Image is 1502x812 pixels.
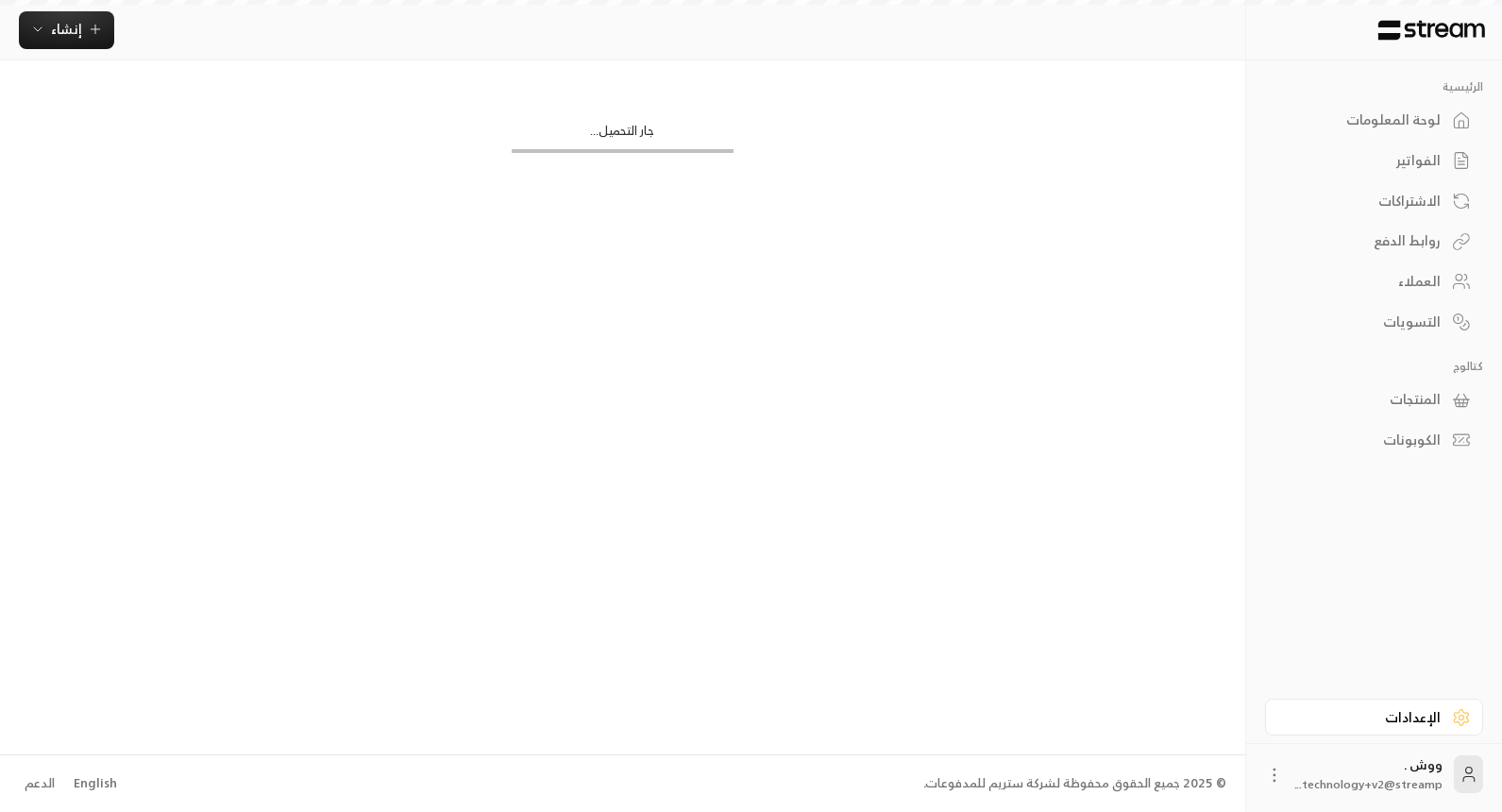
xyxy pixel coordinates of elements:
div: الاشتراكات [1289,192,1441,211]
div: العملاء [1289,272,1441,291]
a: روابط الدفع [1265,223,1483,260]
div: English [74,774,117,793]
div: التسويات [1289,313,1441,331]
a: العملاء [1265,263,1483,300]
div: جار التحميل... [512,122,734,149]
div: الفواتير [1289,151,1441,170]
div: الإعدادات [1289,708,1441,727]
img: Logo [1376,20,1487,41]
a: التسويات [1265,303,1483,340]
div: ووش . [1295,755,1443,793]
div: الكوبونات [1289,431,1441,449]
a: الدعم [19,767,61,801]
div: المنتجات [1289,390,1441,409]
p: الرئيسية [1265,79,1483,94]
a: الكوبونات [1265,422,1483,459]
button: إنشاء [19,11,114,49]
a: لوحة المعلومات [1265,102,1483,139]
a: الإعدادات [1265,699,1483,736]
p: كتالوج [1265,359,1483,374]
a: المنتجات [1265,381,1483,418]
div: © 2025 جميع الحقوق محفوظة لشركة ستريم للمدفوعات. [923,774,1226,793]
a: الفواتير [1265,143,1483,179]
span: إنشاء [51,17,82,41]
a: الاشتراكات [1265,182,1483,219]
div: روابط الدفع [1289,231,1441,250]
div: لوحة المعلومات [1289,110,1441,129]
span: technology+v2@streamp... [1295,774,1443,794]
